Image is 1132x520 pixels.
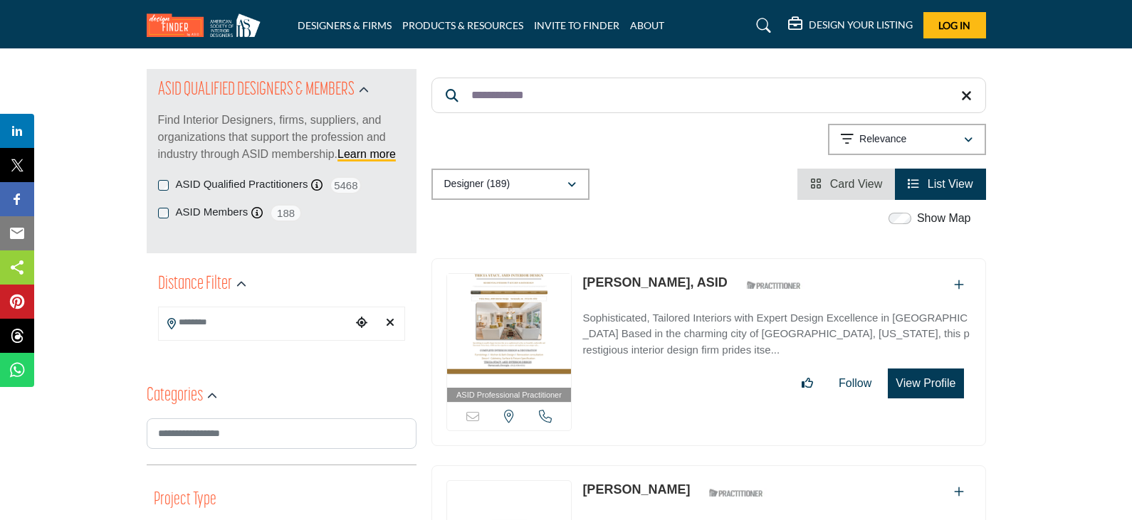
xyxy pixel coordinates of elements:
[456,389,562,401] span: ASID Professional Practitioner
[158,272,232,297] h2: Distance Filter
[431,78,986,113] input: Search Keyword
[298,19,392,31] a: DESIGNERS & FIRMS
[743,14,780,37] a: Search
[630,19,664,31] a: ABOUT
[828,124,986,155] button: Relevance
[810,178,882,190] a: View Card
[954,279,964,291] a: Add To List
[158,112,405,163] p: Find Interior Designers, firms, suppliers, and organizations that support the profession and indu...
[797,169,895,200] li: Card View
[147,14,268,37] img: Site Logo
[908,178,973,190] a: View List
[923,12,986,38] button: Log In
[330,176,362,194] span: 5468
[928,178,973,190] span: List View
[176,204,248,221] label: ASID Members
[159,309,351,336] input: Search Location
[830,178,883,190] span: Card View
[582,273,727,292] p: Tricia Stacy, ASID
[829,369,881,398] button: Follow
[703,484,767,502] img: ASID Qualified Practitioners Badge Icon
[917,210,971,227] label: Show Map
[379,308,401,339] div: Clear search location
[270,204,302,222] span: 188
[158,208,169,218] input: ASID Members checkbox
[895,169,985,200] li: List View
[154,487,216,514] button: Project Type
[582,310,970,359] p: Sophisticated, Tailored Interiors with Expert Design Excellence in [GEOGRAPHIC_DATA] Based in the...
[431,169,589,200] button: Designer (189)
[402,19,523,31] a: PRODUCTS & RESOURCES
[792,369,822,398] button: Like listing
[859,132,906,147] p: Relevance
[582,302,970,359] a: Sophisticated, Tailored Interiors with Expert Design Excellence in [GEOGRAPHIC_DATA] Based in the...
[147,383,203,409] h2: Categories
[788,17,913,34] div: DESIGN YOUR LISTING
[147,418,416,449] input: Search Category
[741,277,805,295] img: ASID Qualified Practitioners Badge Icon
[447,274,572,388] img: Tricia Stacy, ASID
[954,486,964,498] a: Add To List
[444,177,510,191] p: Designer (189)
[158,78,355,103] h2: ASID QUALIFIED DESIGNERS & MEMBERS
[176,176,308,193] label: ASID Qualified Practitioners
[809,18,913,31] h5: DESIGN YOUR LISTING
[337,148,396,160] a: Learn more
[938,19,970,31] span: Log In
[534,19,619,31] a: INVITE TO FINDER
[888,368,963,398] button: View Profile
[447,274,572,403] a: ASID Professional Practitioner
[582,480,690,499] p: Stacy Bartels
[351,308,372,339] div: Choose your current location
[158,180,169,191] input: ASID Qualified Practitioners checkbox
[582,275,727,290] a: [PERSON_NAME], ASID
[582,482,690,497] a: [PERSON_NAME]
